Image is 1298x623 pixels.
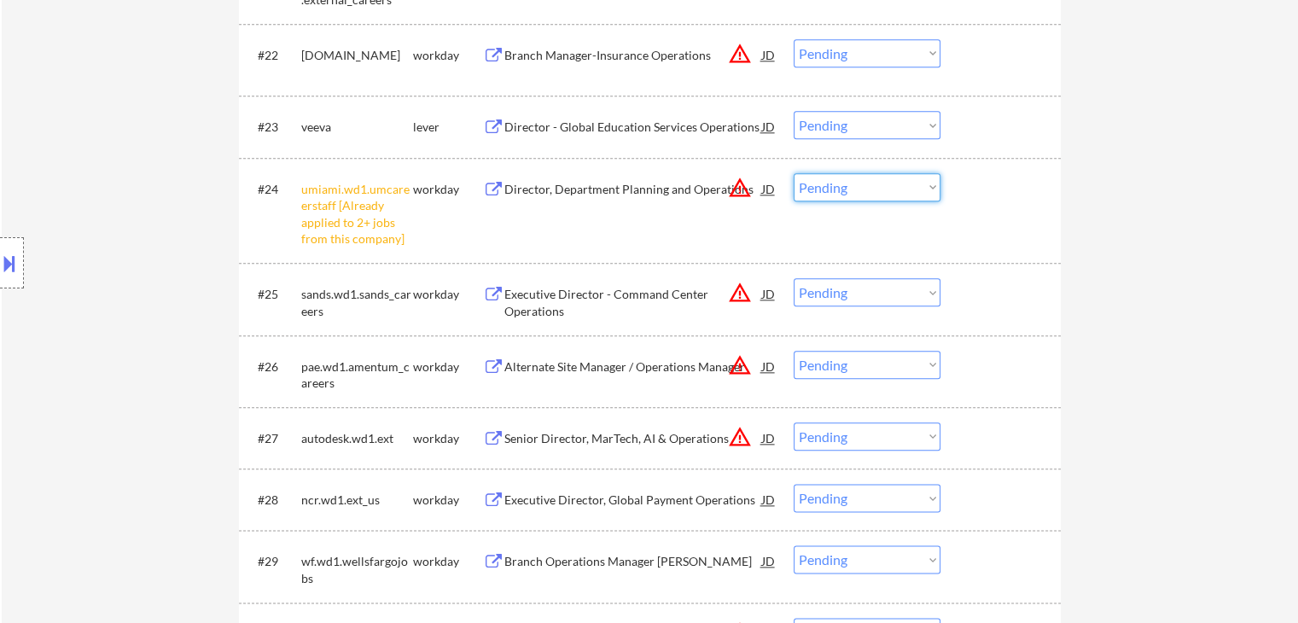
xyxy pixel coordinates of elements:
[760,278,777,309] div: JD
[504,492,762,509] div: Executive Director, Global Payment Operations
[760,422,777,453] div: JD
[504,358,762,376] div: Alternate Site Manager / Operations Manager
[413,430,483,447] div: workday
[760,39,777,70] div: JD
[504,553,762,570] div: Branch Operations Manager [PERSON_NAME]
[728,425,752,449] button: warning_amber
[760,111,777,142] div: JD
[504,430,762,447] div: Senior Director, MarTech, AI & Operations
[413,286,483,303] div: workday
[258,430,288,447] div: #27
[301,553,413,586] div: wf.wd1.wellsfargojobs
[301,47,413,64] div: [DOMAIN_NAME]
[760,484,777,515] div: JD
[728,281,752,305] button: warning_amber
[301,492,413,509] div: ncr.wd1.ext_us
[301,430,413,447] div: autodesk.wd1.ext
[760,545,777,576] div: JD
[413,358,483,376] div: workday
[301,286,413,319] div: sands.wd1.sands_careers
[413,119,483,136] div: lever
[301,358,413,392] div: pae.wd1.amentum_careers
[504,47,762,64] div: Branch Manager-Insurance Operations
[728,42,752,66] button: warning_amber
[301,181,413,247] div: umiami.wd1.umcareerstaff [Already applied to 2+ jobs from this company]
[258,47,288,64] div: #22
[728,176,752,200] button: warning_amber
[413,181,483,198] div: workday
[728,353,752,377] button: warning_amber
[760,173,777,204] div: JD
[413,492,483,509] div: workday
[504,181,762,198] div: Director, Department Planning and Operations
[504,286,762,319] div: Executive Director - Command Center Operations
[301,119,413,136] div: veeva
[258,553,288,570] div: #29
[413,553,483,570] div: workday
[760,351,777,381] div: JD
[504,119,762,136] div: Director - Global Education Services Operations
[413,47,483,64] div: workday
[258,492,288,509] div: #28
